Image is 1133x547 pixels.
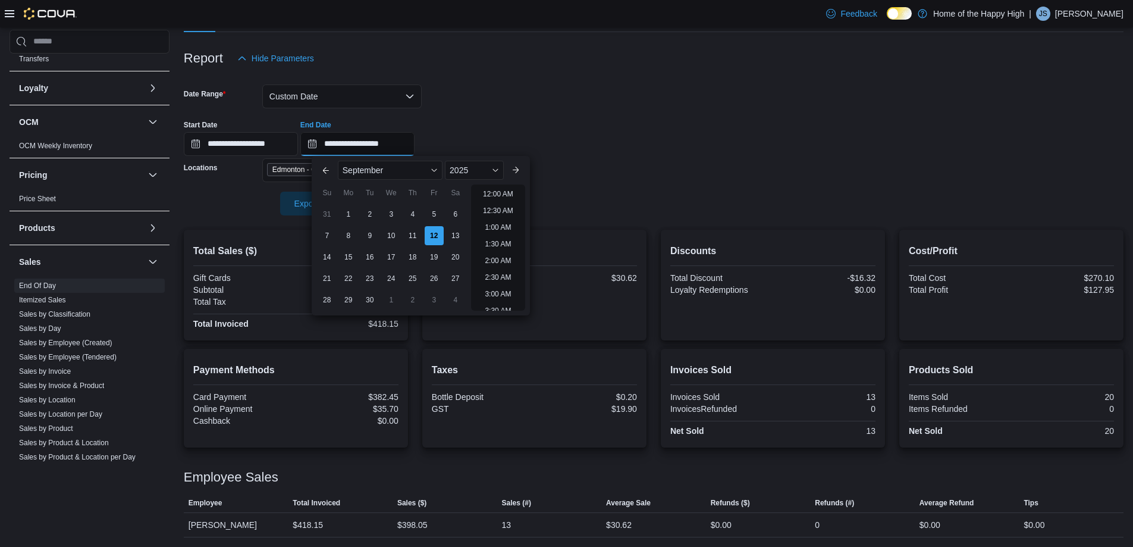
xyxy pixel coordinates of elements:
[403,269,422,288] div: day-25
[480,237,516,251] li: 1:30 AM
[298,392,398,402] div: $382.45
[775,426,875,436] div: 13
[775,404,875,414] div: 0
[815,518,820,532] div: 0
[19,453,136,461] a: Sales by Product & Location per Day
[360,183,379,202] div: Tu
[193,392,294,402] div: Card Payment
[19,395,76,405] span: Sales by Location
[480,287,516,301] li: 3:00 AM
[670,285,771,295] div: Loyalty Redemptions
[184,51,223,65] h3: Report
[298,319,398,329] div: $418.15
[425,226,444,245] div: day-12
[775,285,875,295] div: $0.00
[233,46,319,70] button: Hide Parameters
[19,424,73,433] a: Sales by Product
[909,273,1009,283] div: Total Cost
[446,205,465,224] div: day-6
[316,161,335,180] button: Previous Month
[19,367,71,376] a: Sales by Invoice
[146,255,160,269] button: Sales
[909,404,1009,414] div: Items Refunded
[184,89,226,99] label: Date Range
[840,8,877,20] span: Feedback
[432,404,532,414] div: GST
[19,295,66,305] span: Itemized Sales
[193,404,294,414] div: Online Payment
[300,132,415,156] input: Press the down key to enter a popover containing a calendar. Press the escape key to close the po...
[382,226,401,245] div: day-10
[19,116,39,128] h3: OCM
[293,498,340,508] span: Total Invoiced
[1055,7,1123,21] p: [PERSON_NAME]
[403,183,422,202] div: Th
[19,195,56,203] a: Price Sheet
[446,183,465,202] div: Sa
[19,367,71,376] span: Sales by Invoice
[193,416,294,426] div: Cashback
[397,498,426,508] span: Sales ($)
[339,183,358,202] div: Mo
[318,226,337,245] div: day-7
[300,120,331,130] label: End Date
[339,290,358,310] div: day-29
[19,169,143,181] button: Pricing
[298,404,398,414] div: $35.70
[146,115,160,129] button: OCM
[887,7,912,20] input: Dark Mode
[432,392,532,402] div: Bottle Deposit
[775,392,875,402] div: 13
[19,281,56,290] span: End Of Day
[1013,392,1114,402] div: 20
[360,248,379,267] div: day-16
[425,290,444,310] div: day-3
[19,381,104,390] span: Sales by Invoice & Product
[1013,426,1114,436] div: 20
[502,518,511,532] div: 13
[293,518,323,532] div: $418.15
[146,221,160,235] button: Products
[360,290,379,310] div: day-30
[506,161,525,180] button: Next month
[382,290,401,310] div: day-1
[382,205,401,224] div: day-3
[1013,285,1114,295] div: $127.95
[480,220,516,235] li: 1:00 AM
[298,273,398,283] div: $0.00
[478,187,518,201] li: 12:00 AM
[146,81,160,95] button: Loyalty
[19,324,61,333] span: Sales by Day
[193,363,398,377] h2: Payment Methods
[1024,498,1038,508] span: Tips
[298,285,398,295] div: $398.05
[19,222,55,234] h3: Products
[184,120,218,130] label: Start Date
[446,290,465,310] div: day-4
[1013,273,1114,283] div: $270.10
[670,426,704,436] strong: Net Sold
[24,8,77,20] img: Cova
[502,498,531,508] span: Sales (#)
[536,273,637,283] div: $30.62
[1024,518,1044,532] div: $0.00
[318,205,337,224] div: day-31
[272,164,365,176] span: Edmonton - Orchards Gate - Fire & Flower
[19,338,112,348] span: Sales by Employee (Created)
[146,168,160,182] button: Pricing
[339,226,358,245] div: day-8
[536,392,637,402] div: $0.20
[193,285,294,295] div: Subtotal
[318,269,337,288] div: day-21
[480,254,516,268] li: 2:00 AM
[1036,7,1050,21] div: Jesse Singh
[445,161,504,180] div: Button. Open the year selector. 2025 is currently selected.
[446,248,465,267] div: day-20
[480,304,516,318] li: 3:30 AM
[471,185,525,311] ul: Time
[19,310,90,318] a: Sales by Classification
[403,290,422,310] div: day-2
[815,498,854,508] span: Refunds (#)
[425,205,444,224] div: day-5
